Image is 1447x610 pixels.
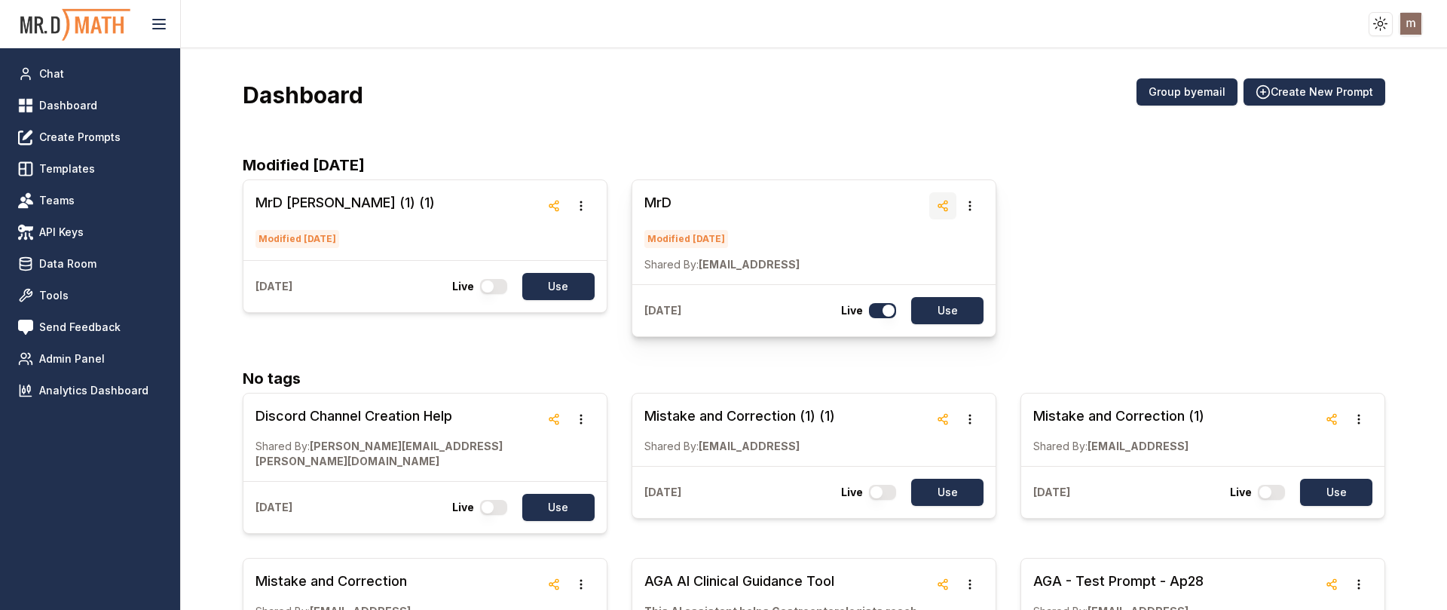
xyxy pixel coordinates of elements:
p: [EMAIL_ADDRESS] [644,439,835,454]
h3: AGA AI Clinical Guidance Tool [644,571,929,592]
button: Use [522,273,595,300]
p: [DATE] [644,485,681,500]
a: Data Room [12,250,168,277]
span: Shared By: [644,258,699,271]
a: Chat [12,60,168,87]
p: [EMAIL_ADDRESS] [644,257,800,272]
span: API Keys [39,225,84,240]
h3: Dashboard [243,81,363,109]
a: Create Prompts [12,124,168,151]
img: ACg8ocJF9pzeCqlo4ezUS9X6Xfqcx_FUcdFr9_JrUZCRfvkAGUe5qw=s96-c [1400,13,1422,35]
a: Use [902,479,984,506]
span: Tools [39,288,69,303]
p: [DATE] [644,303,681,318]
a: Tools [12,282,168,309]
h2: Modified [DATE] [243,154,1385,176]
span: Shared By: [1033,440,1088,452]
a: Templates [12,155,168,182]
button: Use [911,297,984,324]
p: [DATE] [255,500,292,515]
p: [EMAIL_ADDRESS] [1033,439,1204,454]
a: Analytics Dashboard [12,377,168,404]
span: Dashboard [39,98,97,113]
p: [DATE] [255,279,292,294]
h3: MrD [644,192,800,213]
span: Shared By: [644,440,699,452]
a: Mistake and Correction (1) (1)Shared By:[EMAIL_ADDRESS] [644,406,835,454]
a: Mistake and Correction (1)Shared By:[EMAIL_ADDRESS] [1033,406,1204,454]
a: Use [1291,479,1372,506]
button: Use [911,479,984,506]
button: Use [522,494,595,521]
span: Create Prompts [39,130,121,145]
a: Use [513,494,595,521]
p: Live [841,485,863,500]
span: Modified [DATE] [255,230,339,248]
h3: Discord Channel Creation Help [255,406,540,427]
a: Teams [12,187,168,214]
p: [PERSON_NAME][EMAIL_ADDRESS][PERSON_NAME][DOMAIN_NAME] [255,439,540,469]
a: Dashboard [12,92,168,119]
p: Live [452,500,474,515]
span: Teams [39,193,75,208]
h3: AGA - Test Prompt - Ap28 [1033,571,1204,592]
h3: Mistake and Correction (1) (1) [644,406,835,427]
h3: MrD [PERSON_NAME] (1) (1) [255,192,435,213]
p: Live [1230,485,1252,500]
span: Data Room [39,256,96,271]
p: Live [452,279,474,294]
a: Send Feedback [12,314,168,341]
span: Admin Panel [39,351,105,366]
span: Shared By: [255,440,310,452]
button: Create New Prompt [1244,78,1385,106]
p: Live [841,303,863,318]
button: Group byemail [1136,78,1237,106]
a: MrD [PERSON_NAME] (1) (1)Modified [DATE] [255,192,435,248]
span: Templates [39,161,95,176]
span: Modified [DATE] [644,230,728,248]
a: API Keys [12,219,168,246]
h2: No tags [243,367,1385,390]
a: MrDModified [DATE]Shared By:[EMAIL_ADDRESS] [644,192,800,272]
h3: Mistake and Correction [255,571,411,592]
a: Use [513,273,595,300]
a: Use [902,297,984,324]
span: Chat [39,66,64,81]
button: Use [1300,479,1372,506]
span: Send Feedback [39,320,121,335]
a: Discord Channel Creation HelpShared By:[PERSON_NAME][EMAIL_ADDRESS][PERSON_NAME][DOMAIN_NAME] [255,406,540,469]
h3: Mistake and Correction (1) [1033,406,1204,427]
img: PromptOwl [19,5,132,44]
img: feedback [18,320,33,335]
span: Analytics Dashboard [39,383,148,398]
p: [DATE] [1033,485,1070,500]
a: Admin Panel [12,345,168,372]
